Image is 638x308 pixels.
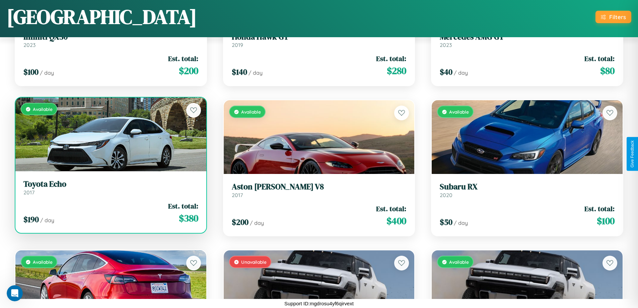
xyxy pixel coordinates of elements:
[40,217,54,224] span: / day
[40,69,54,76] span: / day
[23,179,198,189] h3: Toyota Echo
[376,204,406,213] span: Est. total:
[440,182,615,198] a: Subaru RX2020
[609,13,626,20] div: Filters
[440,32,615,49] a: Mercedes AMG GT2023
[454,220,468,226] span: / day
[168,201,198,211] span: Est. total:
[7,285,23,301] iframe: Intercom live chat
[232,42,243,48] span: 2019
[23,42,36,48] span: 2023
[23,189,34,196] span: 2017
[232,66,247,77] span: $ 140
[600,64,615,77] span: $ 80
[241,259,267,265] span: Unavailable
[630,140,635,168] div: Give Feedback
[179,64,198,77] span: $ 200
[284,299,354,308] p: Support ID: mgdrosu4yf6qirvext
[440,192,452,198] span: 2020
[33,259,53,265] span: Available
[179,211,198,225] span: $ 380
[454,69,468,76] span: / day
[23,179,198,196] a: Toyota Echo2017
[440,42,452,48] span: 2023
[232,217,249,228] span: $ 200
[387,64,406,77] span: $ 280
[440,217,452,228] span: $ 50
[449,259,469,265] span: Available
[376,54,406,63] span: Est. total:
[584,204,615,213] span: Est. total:
[232,192,243,198] span: 2017
[386,214,406,228] span: $ 400
[168,54,198,63] span: Est. total:
[597,214,615,228] span: $ 100
[232,182,407,192] h3: Aston [PERSON_NAME] V8
[7,3,197,30] h1: [GEOGRAPHIC_DATA]
[232,32,407,49] a: Honda Hawk GT2019
[23,214,39,225] span: $ 190
[23,66,39,77] span: $ 100
[23,32,198,49] a: Infiniti QX302023
[440,182,615,192] h3: Subaru RX
[449,109,469,115] span: Available
[249,69,263,76] span: / day
[595,11,631,23] button: Filters
[584,54,615,63] span: Est. total:
[440,66,452,77] span: $ 40
[250,220,264,226] span: / day
[241,109,261,115] span: Available
[232,182,407,198] a: Aston [PERSON_NAME] V82017
[33,106,53,112] span: Available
